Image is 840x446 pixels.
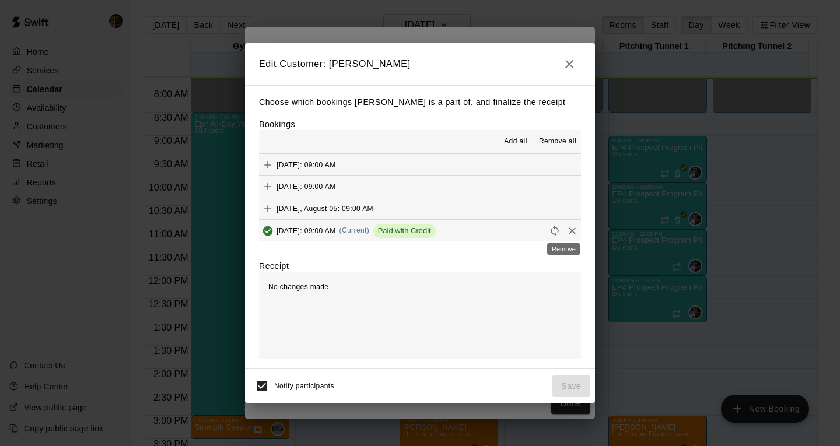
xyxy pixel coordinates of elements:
[546,226,563,234] span: Reschedule
[534,132,581,151] button: Remove all
[504,136,527,148] span: Add all
[259,120,295,129] label: Bookings
[245,43,595,85] h2: Edit Customer: [PERSON_NAME]
[259,154,581,175] button: Add[DATE]: 09:00 AM
[276,160,336,168] span: [DATE]: 09:00 AM
[259,160,276,168] span: Add
[497,132,534,151] button: Add all
[563,226,581,234] span: Remove
[259,182,276,191] span: Add
[274,382,334,391] span: Notify participants
[259,176,581,198] button: Add[DATE]: 09:00 AM
[539,136,576,148] span: Remove all
[276,182,336,191] span: [DATE]: 09:00 AM
[259,220,581,241] button: Added & Paid[DATE]: 09:00 AM(Current)Paid with CreditRescheduleRemove
[259,198,581,220] button: Add[DATE], August 05: 09:00 AM
[259,203,276,212] span: Add
[259,260,289,272] label: Receipt
[276,226,336,234] span: [DATE]: 09:00 AM
[259,222,276,240] button: Added & Paid
[339,226,370,234] span: (Current)
[276,204,373,212] span: [DATE], August 05: 09:00 AM
[259,95,581,110] p: Choose which bookings [PERSON_NAME] is a part of, and finalize the receipt
[268,283,328,291] span: No changes made
[373,226,436,235] span: Paid with Credit
[547,243,580,255] div: Remove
